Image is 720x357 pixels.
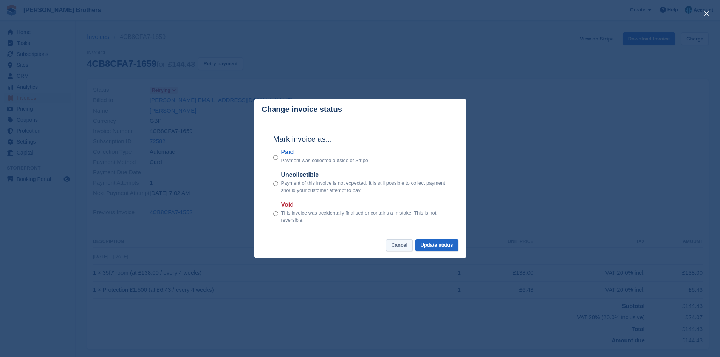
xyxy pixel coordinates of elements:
label: Uncollectible [281,170,447,179]
p: Payment was collected outside of Stripe. [281,157,370,164]
button: Cancel [386,239,413,252]
p: Change invoice status [262,105,342,114]
button: Update status [415,239,458,252]
p: Payment of this invoice is not expected. It is still possible to collect payment should your cust... [281,179,447,194]
label: Void [281,200,447,209]
button: close [700,8,712,20]
label: Paid [281,148,370,157]
h2: Mark invoice as... [273,133,447,145]
p: This invoice was accidentally finalised or contains a mistake. This is not reversible. [281,209,447,224]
